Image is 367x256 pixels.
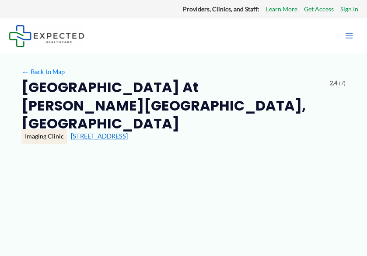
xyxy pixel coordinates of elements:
[266,3,297,15] a: Learn More
[21,68,29,76] span: ←
[21,66,65,78] a: ←Back to Map
[183,5,259,13] strong: Providers, Clinics, and Staff:
[21,129,67,144] div: Imaging Clinic
[339,78,346,89] span: (7)
[330,78,337,89] span: 2.4
[21,78,323,133] h2: [GEOGRAPHIC_DATA] at [PERSON_NAME][GEOGRAPHIC_DATA], [GEOGRAPHIC_DATA]
[340,27,358,45] button: Main menu toggle
[71,132,128,140] a: [STREET_ADDRESS]
[304,3,334,15] a: Get Access
[9,25,84,47] img: Expected Healthcare Logo - side, dark font, small
[340,3,358,15] a: Sign In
